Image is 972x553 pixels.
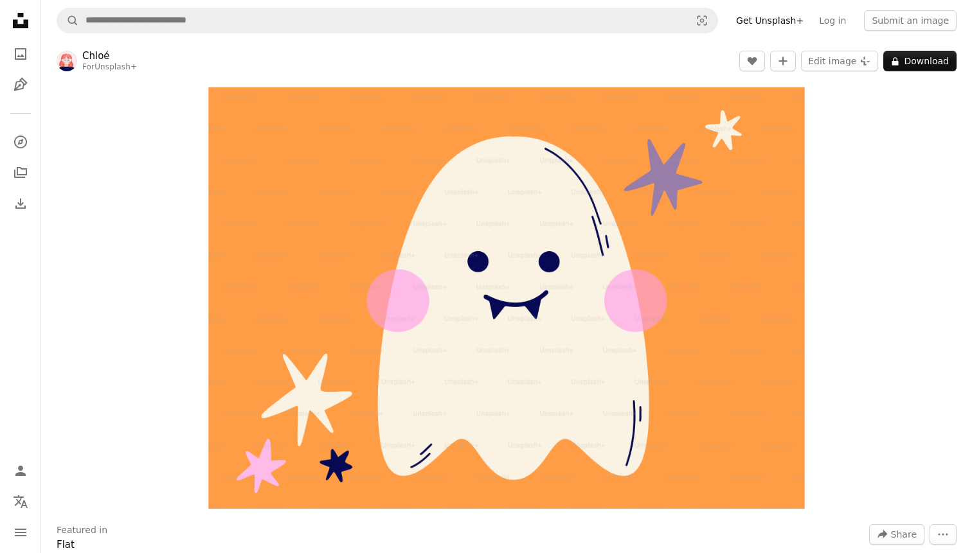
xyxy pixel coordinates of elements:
div: For [82,62,137,73]
a: Explore [8,129,33,155]
button: Like [739,51,765,71]
button: Visual search [687,8,717,33]
a: Flat [57,539,75,550]
button: Menu [8,520,33,545]
button: Search Unsplash [57,8,79,33]
button: Download [883,51,957,71]
a: Chloé [82,49,137,62]
button: Add to Collection [770,51,796,71]
button: Submit an image [864,10,957,31]
a: Download History [8,191,33,216]
a: Get Unsplash+ [728,10,811,31]
h3: Featured in [57,524,107,537]
img: A cute ghost with blush marks and fangs. [208,87,805,509]
a: Log in / Sign up [8,458,33,484]
button: Zoom in on this image [208,87,805,509]
button: Share this image [869,524,924,545]
a: Unsplash+ [94,62,137,71]
button: Edit image [801,51,878,71]
a: Collections [8,160,33,186]
form: Find visuals sitewide [57,8,718,33]
a: Log in [811,10,854,31]
a: Illustrations [8,72,33,98]
a: Photos [8,41,33,67]
span: Share [891,525,917,544]
button: More Actions [930,524,957,545]
button: Language [8,489,33,514]
img: Go to Chloé's profile [57,51,77,71]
